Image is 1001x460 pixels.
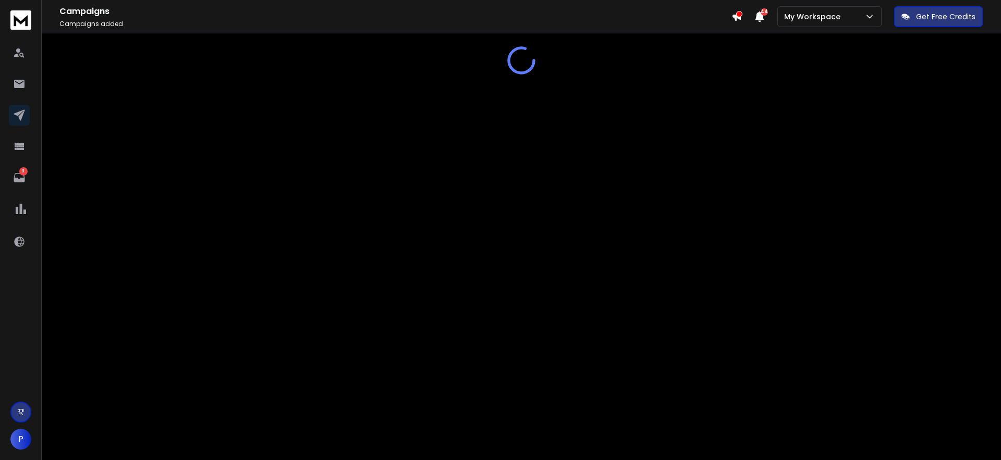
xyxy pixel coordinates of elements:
[59,20,731,28] p: Campaigns added
[916,11,975,22] p: Get Free Credits
[59,5,731,18] h1: Campaigns
[10,429,31,450] button: P
[10,10,31,30] img: logo
[19,167,28,176] p: 3
[894,6,983,27] button: Get Free Credits
[9,167,30,188] a: 3
[761,8,768,16] span: 44
[784,11,845,22] p: My Workspace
